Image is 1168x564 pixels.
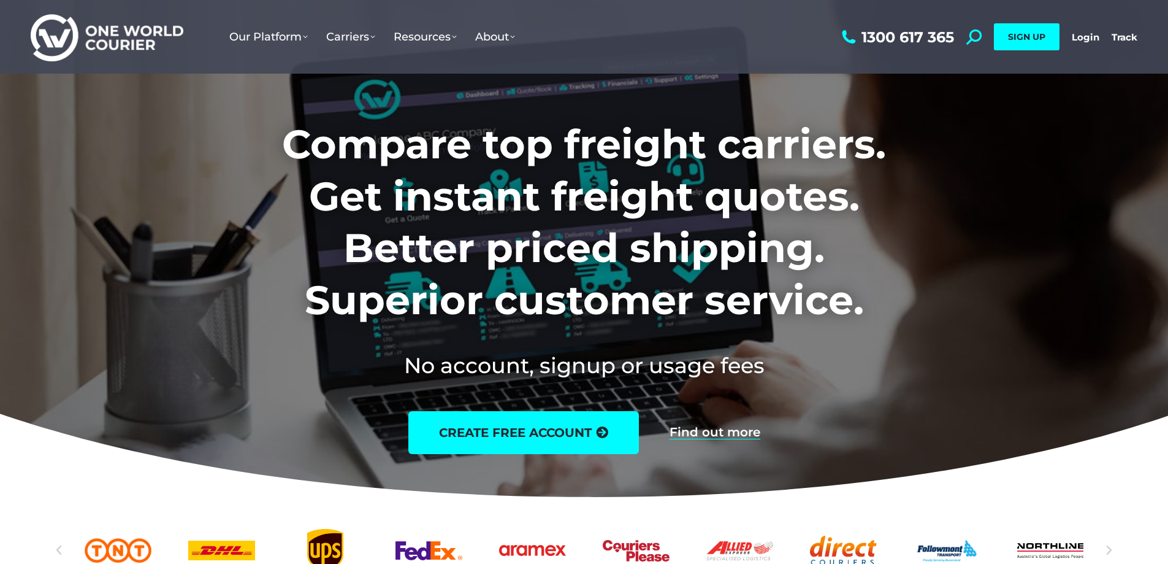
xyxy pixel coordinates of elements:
a: Login [1072,31,1099,43]
a: Find out more [670,426,760,439]
span: SIGN UP [1008,31,1045,42]
span: Resources [394,30,457,44]
a: About [466,18,524,56]
h1: Compare top freight carriers. Get instant freight quotes. Better priced shipping. Superior custom... [201,118,967,326]
a: Resources [384,18,466,56]
a: Track [1112,31,1137,43]
span: About [475,30,515,44]
h2: No account, signup or usage fees [201,350,967,381]
span: Carriers [326,30,375,44]
a: Carriers [317,18,384,56]
a: SIGN UP [994,23,1059,50]
a: create free account [408,411,639,454]
a: Our Platform [220,18,317,56]
img: One World Courier [31,12,183,62]
span: Our Platform [229,30,308,44]
a: 1300 617 365 [839,29,954,45]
